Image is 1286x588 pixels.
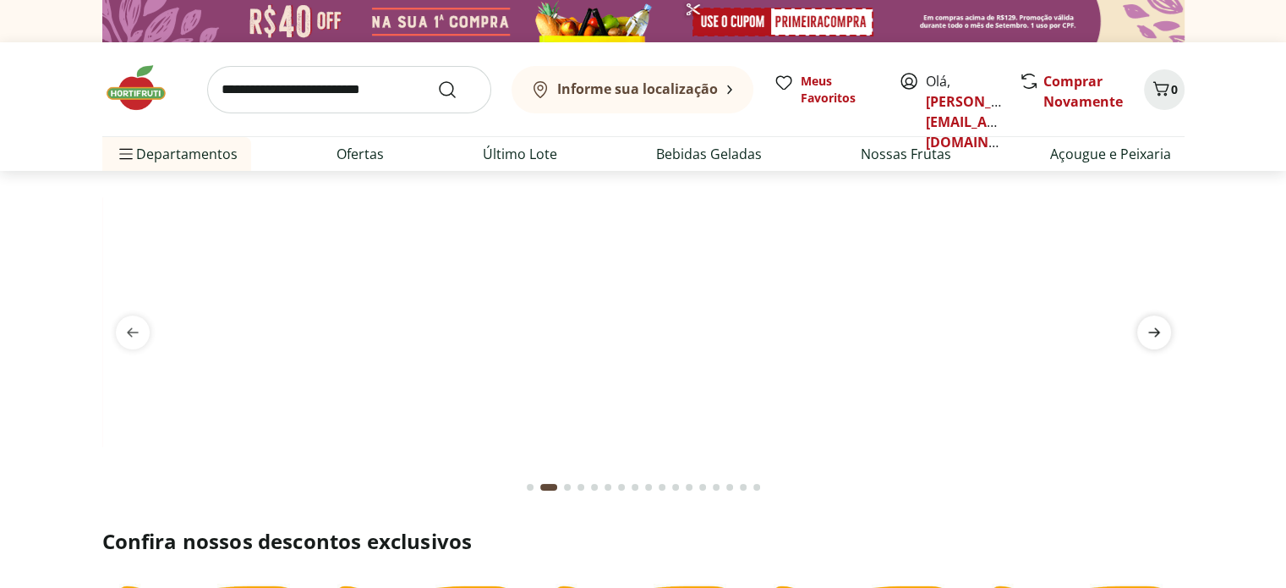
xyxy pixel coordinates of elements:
h2: Confira nossos descontos exclusivos [102,528,1185,555]
a: [PERSON_NAME][EMAIL_ADDRESS][DOMAIN_NAME] [926,92,1043,151]
button: Go to page 16 from fs-carousel [736,467,750,508]
button: Go to page 1 from fs-carousel [523,467,537,508]
span: Meus Favoritos [801,73,878,107]
button: next [1124,316,1185,349]
a: Bebidas Geladas [656,144,762,164]
a: Ofertas [337,144,384,164]
span: Departamentos [116,134,238,174]
a: Último Lote [483,144,557,164]
button: Go to page 14 from fs-carousel [709,467,723,508]
button: Carrinho [1144,69,1185,110]
button: Go to page 4 from fs-carousel [574,467,588,508]
span: Olá, [926,71,1001,152]
button: Go to page 5 from fs-carousel [588,467,601,508]
button: Go to page 3 from fs-carousel [561,467,574,508]
button: Submit Search [437,80,478,100]
button: Informe sua localização [512,66,753,113]
a: Açougue e Peixaria [1050,144,1171,164]
button: Go to page 8 from fs-carousel [628,467,642,508]
button: Go to page 11 from fs-carousel [669,467,682,508]
button: previous [102,316,163,349]
button: Go to page 17 from fs-carousel [750,467,763,508]
span: 0 [1171,81,1178,97]
b: Informe sua localização [557,80,718,98]
button: Go to page 12 from fs-carousel [682,467,696,508]
button: Go to page 13 from fs-carousel [696,467,709,508]
button: Go to page 7 from fs-carousel [615,467,628,508]
a: Comprar Novamente [1043,72,1123,111]
a: Nossas Frutas [861,144,951,164]
img: Hortifruti [102,63,187,113]
input: search [207,66,491,113]
button: Current page from fs-carousel [537,467,561,508]
button: Menu [116,134,136,174]
button: Go to page 10 from fs-carousel [655,467,669,508]
button: Go to page 6 from fs-carousel [601,467,615,508]
button: Go to page 9 from fs-carousel [642,467,655,508]
a: Meus Favoritos [774,73,878,107]
button: Go to page 15 from fs-carousel [723,467,736,508]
